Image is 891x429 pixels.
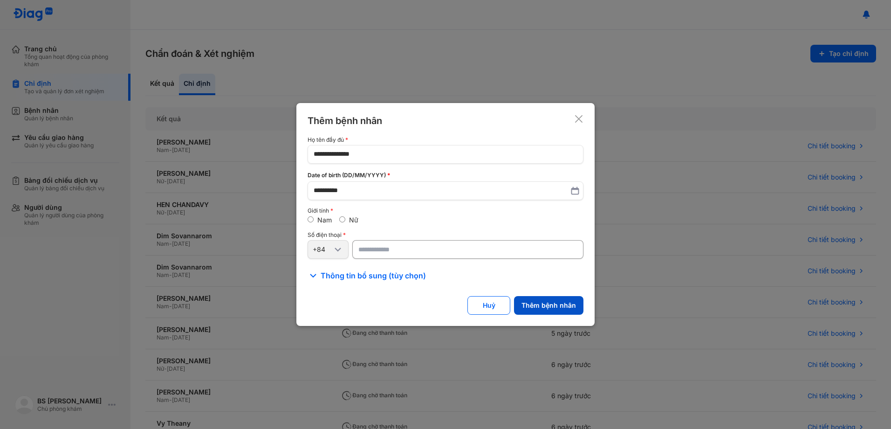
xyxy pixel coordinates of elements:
button: Huỷ [467,296,510,315]
div: Date of birth (DD/MM/YYYY) [308,171,583,180]
div: Giới tính [308,208,583,214]
div: +84 [313,245,332,254]
span: Thông tin bổ sung (tùy chọn) [321,270,426,281]
label: Nam [317,216,332,224]
div: Số điện thoại [308,232,583,238]
div: Thêm bệnh nhân [308,114,382,127]
label: Nữ [349,216,358,224]
button: Thêm bệnh nhân [514,296,583,315]
div: Họ tên đầy đủ [308,137,583,143]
